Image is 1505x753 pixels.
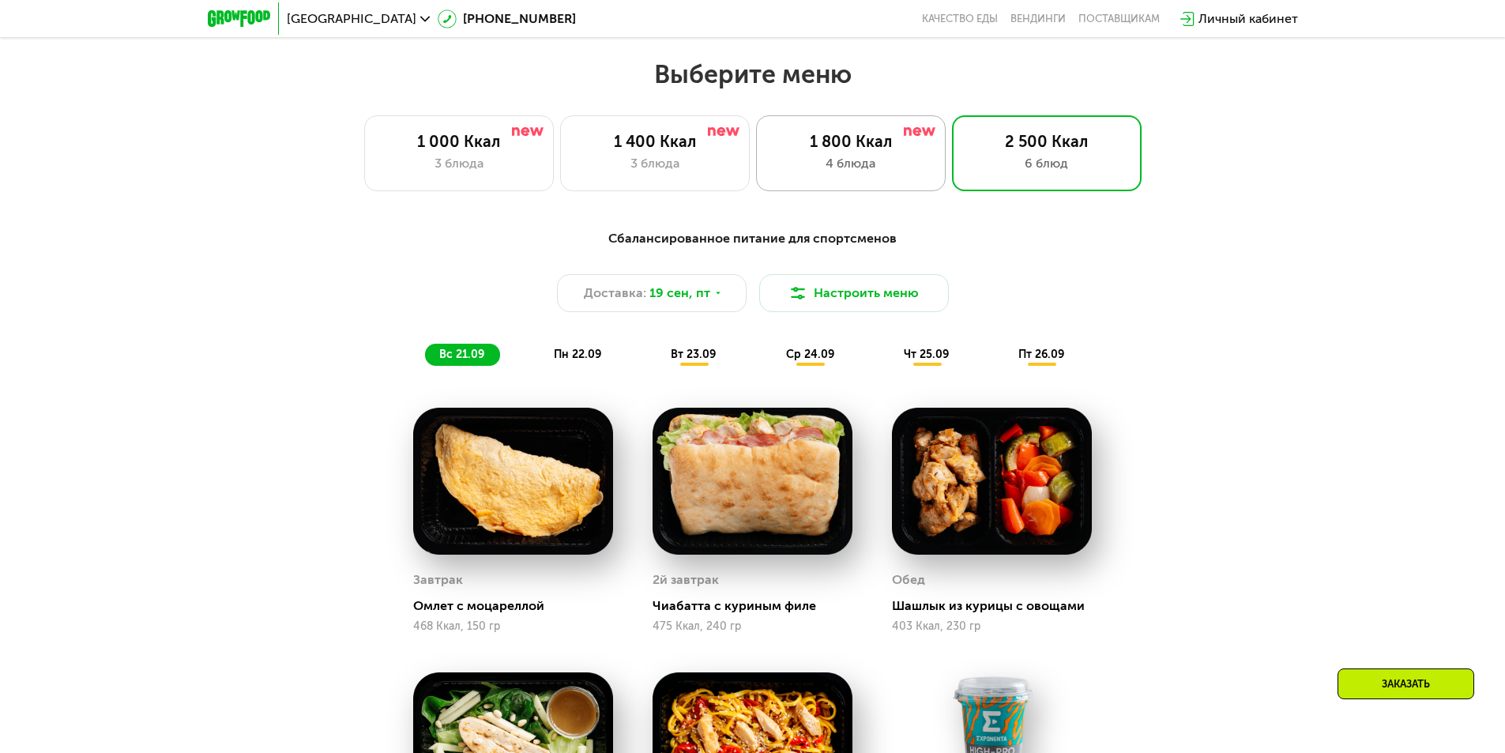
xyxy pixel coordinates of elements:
[653,598,865,614] div: Чиабатта с куриным филе
[969,154,1125,173] div: 6 блюд
[1078,13,1160,25] div: поставщикам
[773,154,929,173] div: 4 блюда
[649,284,710,303] span: 19 сен, пт
[892,620,1092,633] div: 403 Ккал, 230 гр
[892,598,1104,614] div: Шашлык из курицы с овощами
[439,348,484,361] span: вс 21.09
[773,132,929,151] div: 1 800 Ккал
[413,568,463,592] div: Завтрак
[904,348,949,361] span: чт 25.09
[653,620,852,633] div: 475 Ккал, 240 гр
[287,13,416,25] span: [GEOGRAPHIC_DATA]
[51,58,1454,90] h2: Выберите меню
[653,568,719,592] div: 2й завтрак
[892,568,925,592] div: Обед
[584,284,646,303] span: Доставка:
[786,348,834,361] span: ср 24.09
[671,348,716,361] span: вт 23.09
[381,154,537,173] div: 3 блюда
[969,132,1125,151] div: 2 500 Ккал
[1198,9,1298,28] div: Личный кабинет
[577,132,733,151] div: 1 400 Ккал
[438,9,576,28] a: [PHONE_NUMBER]
[1010,13,1066,25] a: Вендинги
[577,154,733,173] div: 3 блюда
[413,598,626,614] div: Омлет с моцареллой
[1338,668,1474,699] div: Заказать
[759,274,949,312] button: Настроить меню
[554,348,601,361] span: пн 22.09
[1018,348,1064,361] span: пт 26.09
[922,13,998,25] a: Качество еды
[413,620,613,633] div: 468 Ккал, 150 гр
[285,229,1221,249] div: Сбалансированное питание для спортсменов
[381,132,537,151] div: 1 000 Ккал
